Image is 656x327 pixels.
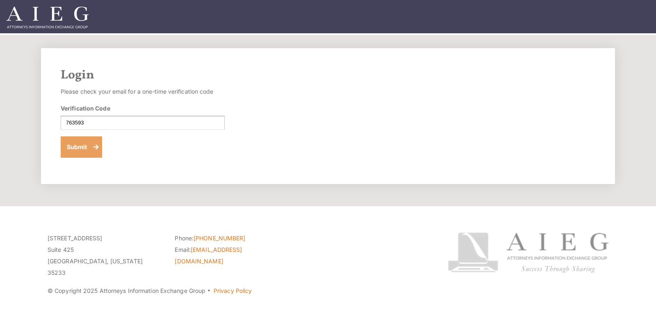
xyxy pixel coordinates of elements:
a: Privacy Policy [214,287,252,294]
img: Attorneys Information Exchange Group logo [448,233,608,273]
p: Please check your email for a one-time verification code [61,86,225,97]
li: Email: [175,244,289,267]
p: [STREET_ADDRESS] Suite 425 [GEOGRAPHIC_DATA], [US_STATE] 35233 [48,233,162,279]
img: Attorneys Information Exchange Group [7,7,89,28]
a: [PHONE_NUMBER] [194,235,245,242]
button: Submit [61,136,102,158]
span: · [207,290,211,295]
p: © Copyright 2025 Attorneys Information Exchange Group [48,285,417,297]
h2: Login [61,68,595,83]
a: [EMAIL_ADDRESS][DOMAIN_NAME] [175,246,242,265]
label: Verification Code [61,104,110,113]
li: Phone: [175,233,289,244]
